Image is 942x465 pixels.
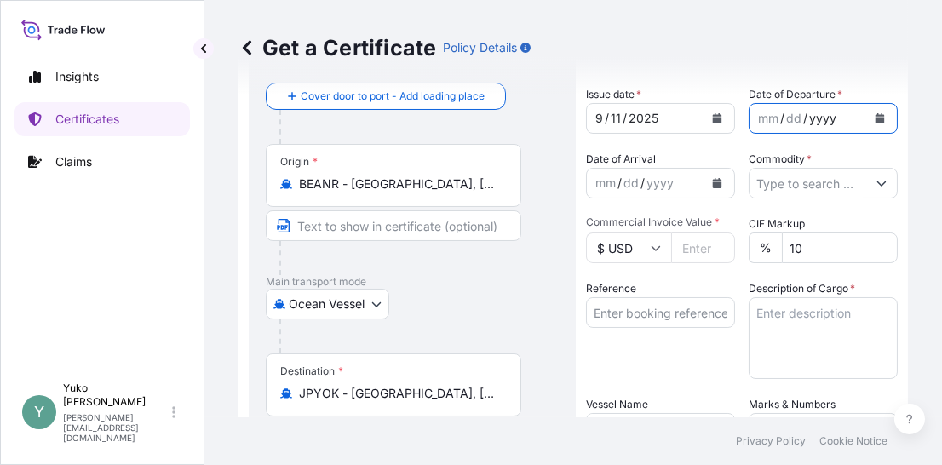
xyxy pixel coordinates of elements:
a: Certificates [14,102,190,136]
label: CIF Markup [749,215,805,232]
span: Commercial Invoice Value [586,215,735,229]
input: Enter booking reference [586,297,735,328]
button: Calendar [704,105,731,132]
p: Policy Details [443,39,517,56]
input: Text to appear on certificate [266,210,521,241]
div: year, [807,108,838,129]
div: / [780,108,784,129]
span: Date of Arrival [586,151,656,168]
span: Ocean Vessel [289,296,365,313]
div: Destination [280,365,343,378]
div: month, [594,173,617,193]
label: Vessel Name [586,396,648,413]
p: Certificates [55,111,119,128]
p: [PERSON_NAME][EMAIL_ADDRESS][DOMAIN_NAME] [63,412,169,443]
input: Type to search commodity [750,168,866,198]
a: Claims [14,145,190,179]
div: / [640,173,645,193]
label: Description of Cargo [749,280,855,297]
label: Marks & Numbers [749,396,836,413]
div: day, [784,108,803,129]
input: Destination [299,385,500,402]
p: Insights [55,68,99,85]
button: Calendar [866,105,893,132]
div: / [623,108,627,129]
div: / [617,173,622,193]
input: Origin [299,175,500,192]
div: month, [756,108,780,129]
input: Enter percentage between 0 and 24% [782,232,898,263]
span: Cover door to port - Add loading place [301,88,485,105]
div: month, [594,108,605,129]
label: Commodity [749,151,812,168]
label: Reference [586,280,636,297]
div: % [749,232,782,263]
p: Yuko [PERSON_NAME] [63,382,169,409]
a: Insights [14,60,190,94]
span: Y [34,404,44,421]
p: Claims [55,153,92,170]
button: Select transport [266,289,389,319]
div: year, [645,173,675,193]
a: Privacy Policy [736,434,806,448]
a: Cookie Notice [819,434,887,448]
input: Enter amount [671,232,735,263]
button: Cover door to port - Add loading place [266,83,506,110]
div: / [605,108,609,129]
div: day, [622,173,640,193]
button: Show suggestions [866,168,897,198]
div: / [803,108,807,129]
div: day, [609,108,623,129]
button: Calendar [704,169,731,197]
div: year, [627,108,660,129]
p: Main transport mode [266,275,559,289]
p: Get a Certificate [238,34,436,61]
div: Origin [280,155,318,169]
